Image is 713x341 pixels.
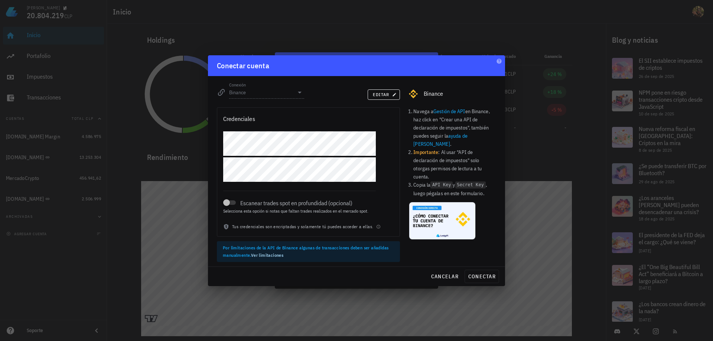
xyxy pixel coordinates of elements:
[368,89,400,100] button: editar
[465,270,499,283] button: conectar
[431,273,459,280] span: cancelar
[413,107,496,148] li: Navega a en Binance, haz click en "Crear una API de declaración de impuestos", también puedes seg...
[229,82,246,88] label: Conexión
[372,92,395,97] span: editar
[251,252,283,258] a: Ver limitaciones
[424,90,496,97] div: Binance
[223,209,376,213] div: Selecciona esta opción si notas que faltan trades realizados en el mercado spot.
[223,114,255,124] div: Credenciales
[240,199,376,207] label: Escanear trades spot en profundidad (opcional)
[413,181,496,197] li: Copia la y , luego pégalas en este formulario.
[413,149,438,155] b: Importante
[428,270,462,283] button: cancelar
[217,60,269,72] div: Conectar cuenta
[413,132,467,147] a: ayuda de [PERSON_NAME]
[217,223,400,236] div: Tus credenciales son encriptadas y solamente tú puedes acceder a ellas.
[413,148,496,181] li: : Al usar "API de declaración de impuestos" solo otorgas permisos de lectura a tu cuenta.
[223,244,394,259] div: Por limitaciones de la API de Binance algunas de transacciones deben ser añadidas manualmente.
[433,108,465,115] a: Gestión de API
[430,181,453,188] code: API Key
[455,181,486,188] code: Secret Key
[468,273,496,280] span: conectar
